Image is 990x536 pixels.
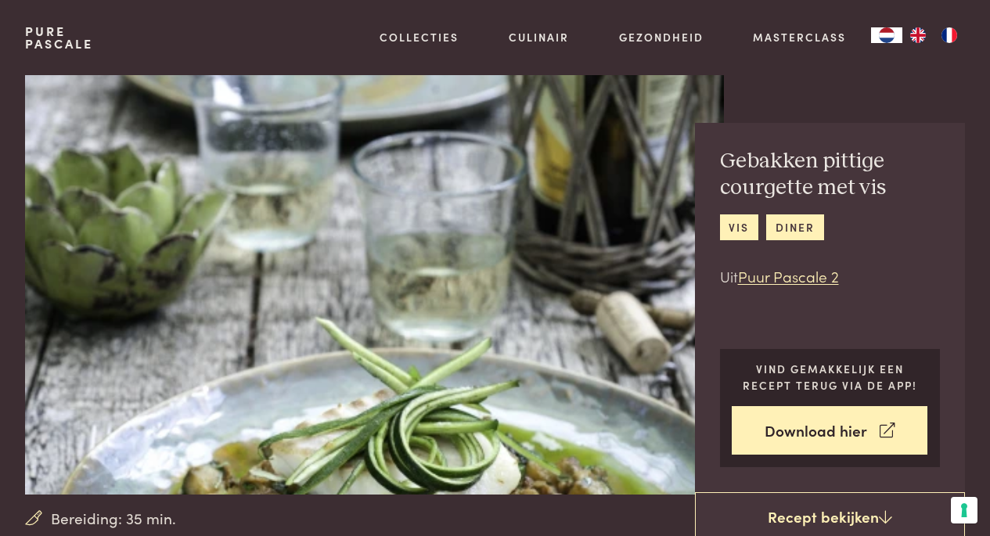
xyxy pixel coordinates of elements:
[902,27,965,43] ul: Language list
[619,29,704,45] a: Gezondheid
[25,75,724,495] img: Gebakken pittige courgette met vis
[720,148,941,202] h2: Gebakken pittige courgette met vis
[902,27,934,43] a: EN
[871,27,902,43] a: NL
[951,497,977,523] button: Uw voorkeuren voor toestemming voor trackingtechnologieën
[380,29,459,45] a: Collecties
[732,361,927,393] p: Vind gemakkelijk een recept terug via de app!
[766,214,823,240] a: diner
[720,214,758,240] a: vis
[25,25,93,50] a: PurePascale
[871,27,902,43] div: Language
[720,265,941,288] p: Uit
[509,29,569,45] a: Culinair
[871,27,965,43] aside: Language selected: Nederlands
[934,27,965,43] a: FR
[753,29,846,45] a: Masterclass
[732,406,927,455] a: Download hier
[738,265,839,286] a: Puur Pascale 2
[51,507,176,530] span: Bereiding: 35 min.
